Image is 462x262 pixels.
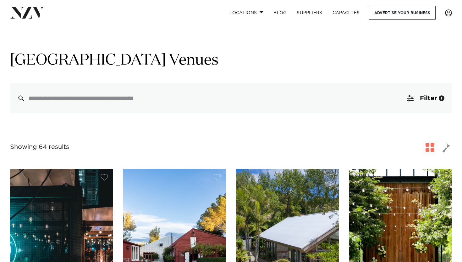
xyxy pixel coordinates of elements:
a: BLOG [268,6,292,20]
button: Filter1 [400,83,452,113]
img: nzv-logo.png [10,7,44,18]
div: Showing 64 results [10,142,69,152]
a: SUPPLIERS [292,6,327,20]
a: Capacities [327,6,365,20]
div: 1 [439,95,444,101]
span: Filter [420,95,437,101]
a: Advertise your business [369,6,436,20]
h1: [GEOGRAPHIC_DATA] Venues [10,51,452,71]
a: Locations [224,6,268,20]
